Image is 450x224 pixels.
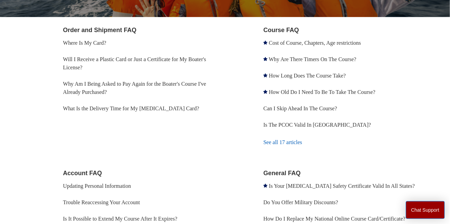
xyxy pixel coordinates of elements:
a: Why Am I Being Asked to Pay Again for the Boater's Course I've Already Purchased? [63,81,206,95]
a: How Old Do I Need To Be To Take The Course? [269,89,376,95]
a: See all 17 articles [263,133,427,152]
svg: Promoted article [263,73,268,78]
a: What Is the Delivery Time for My [MEDICAL_DATA] Card? [63,106,199,111]
a: Do You Offer Military Discounts? [263,199,338,205]
a: Order and Shipment FAQ [63,27,136,33]
svg: Promoted article [263,57,268,61]
a: Is Your [MEDICAL_DATA] Safety Certificate Valid In All States? [269,183,415,189]
a: General FAQ [263,170,301,177]
button: Chat Support [406,201,445,219]
a: Is It Possible to Extend My Course After It Expires? [63,216,177,222]
a: Account FAQ [63,170,102,177]
a: Where Is My Card? [63,40,106,46]
a: Is The PCOC Valid In [GEOGRAPHIC_DATA]? [263,122,371,128]
svg: Promoted article [263,41,268,45]
a: Course FAQ [263,27,299,33]
a: How Do I Replace My National Online Course Card/Certificate? [263,216,406,222]
a: Why Are There Timers On The Course? [269,56,356,62]
a: Updating Personal Information [63,183,131,189]
a: How Long Does The Course Take? [269,73,346,79]
svg: Promoted article [263,90,268,94]
a: Can I Skip Ahead In The Course? [263,106,337,111]
a: Will I Receive a Plastic Card or Just a Certificate for My Boater's License? [63,56,206,70]
svg: Promoted article [263,184,268,188]
a: Cost of Course, Chapters, Age restrictions [269,40,361,46]
a: Trouble Reaccessing Your Account [63,199,140,205]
